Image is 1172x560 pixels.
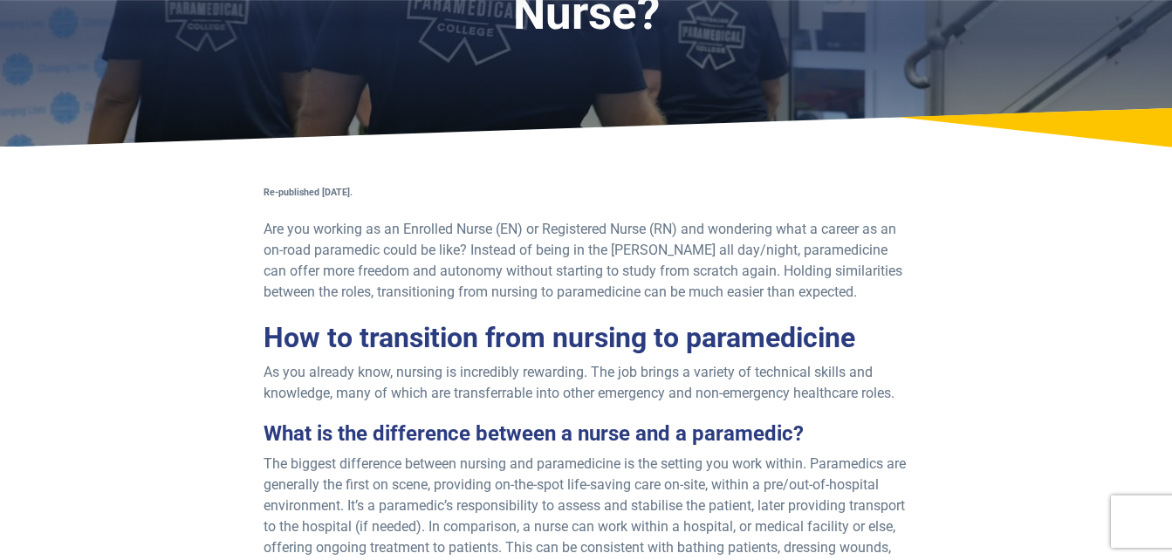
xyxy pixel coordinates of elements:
[264,364,894,401] span: As you already know, nursing is incredibly rewarding. The job brings a variety of technical skill...
[264,221,902,300] span: Are you working as an Enrolled Nurse (EN) or Registered Nurse (RN) and wondering what a career as...
[264,321,855,354] span: How to transition from nursing to paramedicine
[264,187,353,198] strong: Re-published [DATE].
[264,421,804,446] span: What is the difference between a nurse and a paramedic?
